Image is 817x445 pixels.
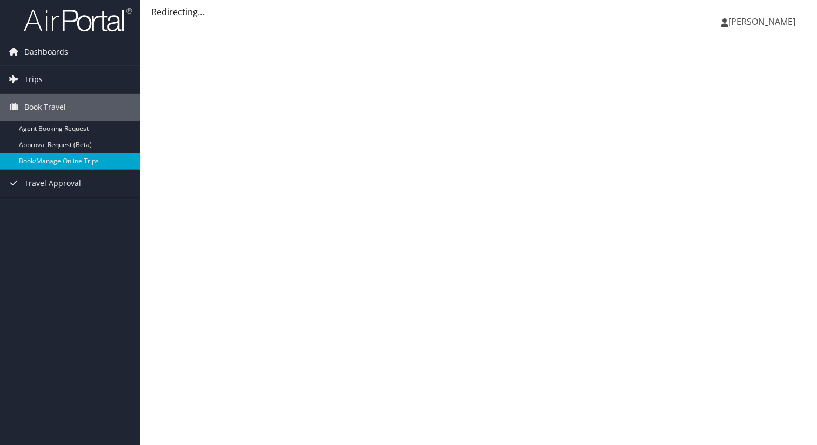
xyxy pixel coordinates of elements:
span: [PERSON_NAME] [728,16,795,28]
a: [PERSON_NAME] [721,5,806,38]
span: Dashboards [24,38,68,65]
span: Trips [24,66,43,93]
span: Book Travel [24,94,66,121]
span: Travel Approval [24,170,81,197]
div: Redirecting... [151,5,806,18]
img: airportal-logo.png [24,7,132,32]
